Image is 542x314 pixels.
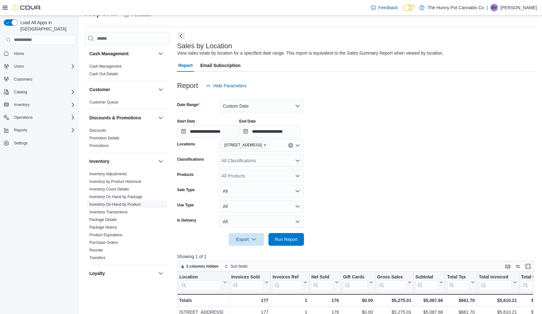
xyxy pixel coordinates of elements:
[177,142,195,147] label: Locations
[11,101,75,109] span: Inventory
[177,157,204,162] label: Classifications
[89,86,156,93] button: Customer
[177,42,232,50] h3: Sales by Location
[219,185,304,197] button: All
[11,50,27,57] a: Home
[84,63,170,80] div: Cash Management
[1,126,78,135] button: Reports
[11,139,75,147] span: Settings
[275,236,298,243] span: Run Report
[179,274,222,291] div: Location
[11,75,75,83] span: Customers
[295,158,300,163] button: Open list of options
[447,297,475,304] div: $661.70
[177,253,537,260] p: Showing 1 of 1
[89,86,110,93] h3: Customer
[178,59,193,72] span: Report
[416,274,443,291] button: Subtotal
[14,128,27,133] span: Reports
[177,203,194,208] label: Use Type
[177,119,195,124] label: Start Date
[219,200,304,213] button: All
[203,79,249,92] button: Hide Parameters
[490,4,498,11] div: Billy Van Dam
[377,297,411,304] div: $5,275.01
[492,4,497,11] span: BV
[504,263,512,270] button: Keyboard shortcuts
[177,125,238,138] input: Press the down key to open a popover containing a calendar.
[368,1,400,14] a: Feedback
[479,297,517,304] div: $5,610.21
[479,274,512,291] div: Total Invoiced
[89,50,129,57] h3: Cash Management
[89,158,109,164] h3: Inventory
[200,59,241,72] span: Email Subscription
[239,125,300,138] input: Press the down key to open a popover containing a calendar.
[14,64,24,69] span: Users
[447,274,470,291] div: Total Tax
[222,142,270,149] span: 2500 Hurontario St
[89,202,140,207] a: Inventory On Hand by Product
[177,187,195,192] label: Sale Type
[89,240,118,245] a: Purchase Orders
[179,297,227,304] div: Totals
[1,138,78,148] button: Settings
[272,274,302,291] div: Invoices Ref
[89,217,117,222] a: Package Details
[157,157,165,165] button: Inventory
[1,49,78,58] button: Home
[343,274,368,291] div: Gift Card Sales
[89,225,117,230] a: Package History
[11,126,30,134] button: Reports
[11,49,75,57] span: Home
[11,88,29,96] button: Catalog
[224,142,262,148] span: [STREET_ADDRESS]
[1,100,78,109] button: Inventory
[157,114,165,122] button: Discounts & Promotions
[84,127,170,152] div: Discounts & Promotions
[514,263,522,270] button: Display options
[295,173,300,178] button: Open list of options
[177,82,198,90] h3: Report
[447,274,475,291] button: Total Tax
[84,170,170,264] div: Inventory
[11,139,30,147] a: Settings
[11,101,32,109] button: Inventory
[177,32,185,40] button: Next
[11,63,26,70] button: Users
[89,210,128,214] a: Inventory Transactions
[89,270,105,277] h3: Loyalty
[416,274,438,291] div: Subtotal
[4,46,75,164] nav: Complex example
[231,274,263,291] div: Invoices Sold
[272,297,307,304] div: 1
[89,144,109,148] a: Promotions
[179,274,227,291] button: Location
[89,158,156,164] button: Inventory
[343,274,368,280] div: Gift Cards
[89,233,122,237] a: Product Expirations
[89,187,129,191] a: Inventory Count Details
[11,114,75,121] span: Operations
[84,98,170,109] div: Customer
[11,126,75,134] span: Reports
[416,274,438,280] div: Subtotal
[272,274,307,291] button: Invoices Ref
[239,119,256,124] label: End Date
[11,114,35,121] button: Operations
[89,115,141,121] h3: Discounts & Promotions
[222,263,250,270] button: Sort fields
[343,297,373,304] div: $0.00
[219,215,304,228] button: All
[1,75,78,84] button: Customers
[179,274,222,280] div: Location
[232,233,260,246] span: Export
[14,51,24,56] span: Home
[377,274,411,291] button: Gross Sales
[524,263,532,270] button: Enter fullscreen
[377,274,406,291] div: Gross Sales
[403,4,416,11] input: Dark Mode
[177,172,194,177] label: Products
[14,141,28,146] span: Settings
